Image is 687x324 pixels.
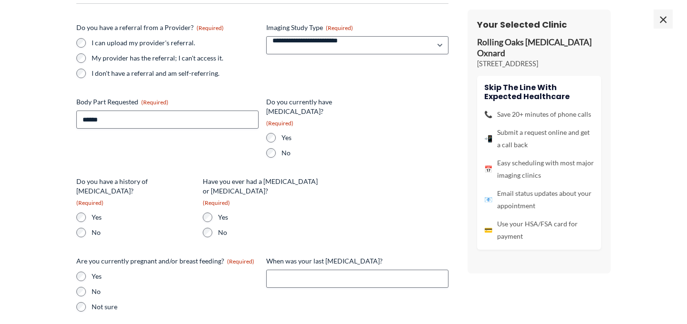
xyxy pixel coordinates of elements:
[92,213,195,222] label: Yes
[484,83,594,101] h4: Skip the line with Expected Healthcare
[227,258,254,265] span: (Required)
[484,126,594,151] li: Submit a request online and get a call back
[477,37,601,59] p: Rolling Oaks [MEDICAL_DATA] Oxnard
[477,19,601,30] h3: Your Selected Clinic
[76,199,104,206] span: (Required)
[484,163,492,175] span: 📅
[92,38,259,48] label: I can upload my provider's referral.
[484,108,492,121] span: 📞
[92,228,195,237] label: No
[76,23,224,32] legend: Do you have a referral from a Provider?
[92,272,259,281] label: Yes
[92,53,259,63] label: My provider has the referral; I can't access it.
[76,177,195,207] legend: Do you have a history of [MEDICAL_DATA]?
[484,218,594,243] li: Use your HSA/FSA card for payment
[203,199,230,206] span: (Required)
[203,177,322,207] legend: Have you ever had a [MEDICAL_DATA] or [MEDICAL_DATA]?
[484,187,594,212] li: Email status updates about your appointment
[266,120,293,127] span: (Required)
[477,59,601,69] p: [STREET_ADDRESS]
[326,24,353,31] span: (Required)
[484,108,594,121] li: Save 20+ minutes of phone calls
[266,97,385,127] legend: Do you currently have [MEDICAL_DATA]?
[76,256,254,266] legend: Are you currently pregnant and/or breast feeding?
[281,133,385,142] label: Yes
[92,302,259,312] label: Not sure
[141,99,168,106] span: (Required)
[197,24,224,31] span: (Required)
[484,157,594,182] li: Easy scheduling with most major imaging clinics
[266,256,448,266] label: When was your last [MEDICAL_DATA]?
[218,228,322,237] label: No
[484,224,492,236] span: 💳
[484,193,492,206] span: 📧
[484,132,492,145] span: 📲
[266,23,448,32] label: Imaging Study Type
[654,10,673,29] span: ×
[92,69,259,78] label: I don't have a referral and am self-referring.
[76,97,259,107] label: Body Part Requested
[281,148,385,158] label: No
[92,287,259,296] label: No
[218,213,322,222] label: Yes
